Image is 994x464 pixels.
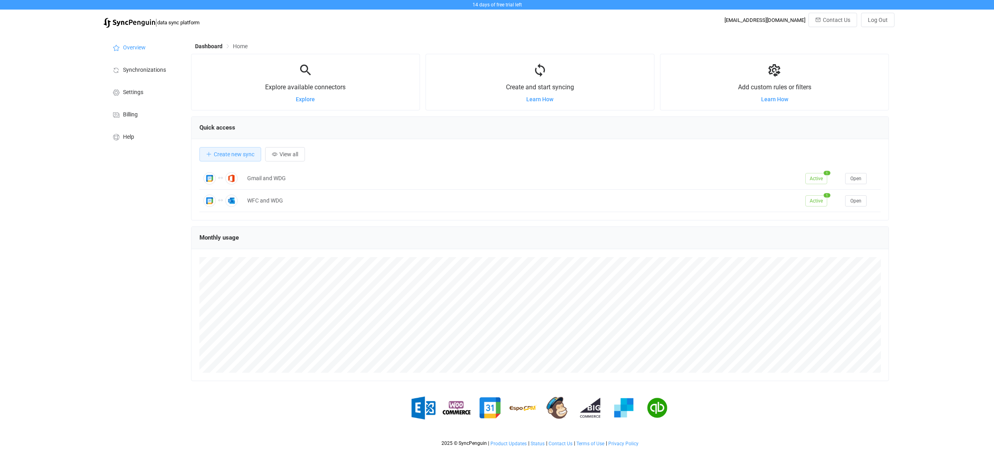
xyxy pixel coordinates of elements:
[243,174,801,183] div: Gmail and WDG
[805,173,827,184] span: Active
[195,43,248,49] div: Breadcrumb
[157,20,199,26] span: data sync platform
[473,2,522,8] span: 14 days of free trial left
[155,17,157,28] span: |
[643,394,671,422] img: quickbooks.png
[823,17,850,23] span: Contact Us
[824,193,830,197] span: 1
[265,147,305,161] button: View all
[104,58,183,81] a: Synchronizations
[576,394,604,422] img: big-commerce.png
[225,172,238,185] img: Office 365 Calendar Meetings
[104,125,183,147] a: Help
[490,441,527,446] span: Product Updates
[549,441,572,446] span: Contact Us
[725,17,805,23] div: [EMAIL_ADDRESS][DOMAIN_NAME]
[850,176,861,181] span: Open
[548,441,573,446] a: Contact Us
[409,394,437,422] img: exchange.png
[808,13,857,27] button: Contact Us
[104,18,155,28] img: syncpenguin.svg
[123,45,146,51] span: Overview
[488,440,489,446] span: |
[279,151,298,157] span: View all
[738,83,811,91] span: Add custom rules or filters
[476,394,504,422] img: google.png
[203,172,216,185] img: Google Calendar Meetings
[868,17,888,23] span: Log Out
[861,13,894,27] button: Log Out
[850,198,861,204] span: Open
[225,195,238,207] img: Outlook Calendar Meetings
[610,394,638,422] img: sendgrid.png
[296,96,315,102] a: Explore
[845,175,867,181] a: Open
[576,441,604,446] span: Terms of Use
[506,83,574,91] span: Create and start syncing
[443,394,471,422] img: woo-commerce.png
[214,151,254,157] span: Create new sync
[845,173,867,184] button: Open
[441,440,487,446] span: 2025 © SyncPenguin
[608,441,639,446] span: Privacy Policy
[199,147,261,161] button: Create new sync
[761,96,788,102] a: Learn How
[608,441,639,446] a: Privacy Policy
[531,441,545,446] span: Status
[845,195,867,206] button: Open
[528,440,529,446] span: |
[543,394,571,422] img: mailchimp.png
[123,134,134,140] span: Help
[845,197,867,204] a: Open
[805,195,827,206] span: Active
[510,394,537,422] img: espo-crm.png
[195,43,223,49] span: Dashboard
[104,103,183,125] a: Billing
[104,81,183,103] a: Settings
[490,441,527,446] a: Product Updates
[530,441,545,446] a: Status
[546,440,547,446] span: |
[199,234,239,241] span: Monthly usage
[526,96,553,102] a: Learn How
[104,36,183,58] a: Overview
[123,89,143,96] span: Settings
[104,17,199,28] a: |data sync platform
[243,196,801,205] div: WFC and WDG
[233,43,248,49] span: Home
[576,441,605,446] a: Terms of Use
[203,195,216,207] img: Google Calendar Meetings
[606,440,607,446] span: |
[199,124,235,131] span: Quick access
[123,67,166,73] span: Synchronizations
[824,171,830,175] span: 1
[123,112,138,118] span: Billing
[574,440,575,446] span: |
[265,83,346,91] span: Explore available connectors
